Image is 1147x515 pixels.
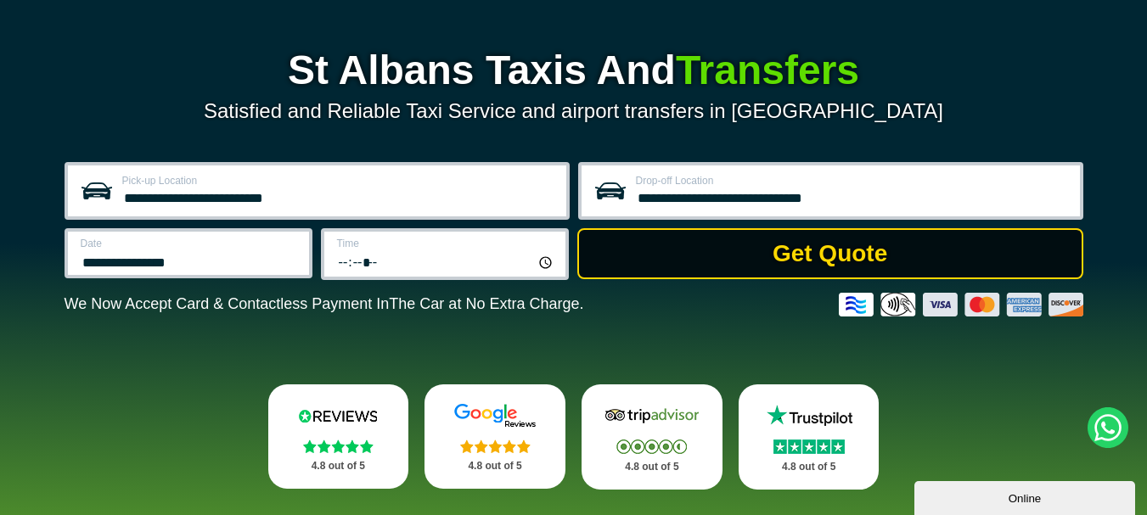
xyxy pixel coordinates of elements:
[601,403,703,428] img: Tripadvisor
[577,228,1083,279] button: Get Quote
[443,456,547,477] p: 4.8 out of 5
[757,456,861,478] p: 4.8 out of 5
[287,403,389,428] img: Reviews.io
[268,384,409,489] a: Reviews.io Stars 4.8 out of 5
[444,403,546,428] img: Google
[676,48,859,92] span: Transfers
[758,403,860,428] img: Trustpilot
[65,99,1083,123] p: Satisfied and Reliable Taxi Service and airport transfers in [GEOGRAPHIC_DATA]
[460,439,531,453] img: Stars
[773,439,845,454] img: Stars
[616,439,687,454] img: Stars
[600,456,704,478] p: 4.8 out of 5
[739,384,880,490] a: Trustpilot Stars 4.8 out of 5
[425,384,565,489] a: Google Stars 4.8 out of 5
[303,439,374,453] img: Stars
[914,478,1139,515] iframe: chat widget
[839,293,1083,316] img: Credit And Debit Cards
[65,295,584,313] p: We Now Accept Card & Contactless Payment In
[636,176,1070,186] label: Drop-off Location
[582,384,722,490] a: Tripadvisor Stars 4.8 out of 5
[389,295,583,312] span: The Car at No Extra Charge.
[122,176,556,186] label: Pick-up Location
[65,50,1083,91] h1: St Albans Taxis And
[81,238,299,249] label: Date
[287,456,391,477] p: 4.8 out of 5
[337,238,555,249] label: Time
